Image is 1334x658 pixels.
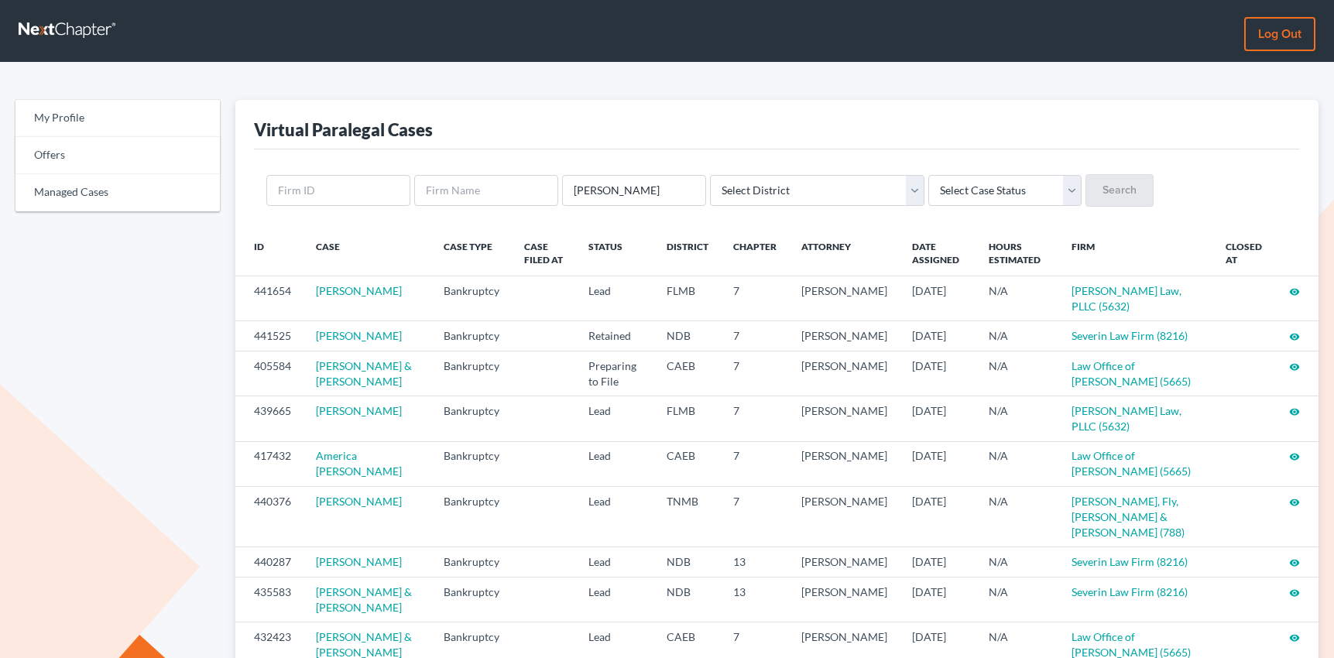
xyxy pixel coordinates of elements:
td: NDB [654,321,721,351]
a: Severin Law Firm (8216) [1072,555,1188,568]
td: 7 [721,487,789,547]
td: N/A [976,276,1059,321]
td: 441525 [235,321,303,351]
td: [PERSON_NAME] [789,547,900,577]
td: 13 [721,577,789,622]
th: Status [576,231,654,276]
a: Log out [1244,17,1315,51]
td: FLMB [654,276,721,321]
td: [DATE] [900,547,976,577]
td: N/A [976,321,1059,351]
td: FLMB [654,396,721,441]
input: Firm Name [414,175,558,206]
a: Law Office of [PERSON_NAME] (5665) [1072,359,1191,388]
input: Enter search terms... [562,175,706,206]
a: [PERSON_NAME] Law, PLLC (5632) [1072,404,1181,433]
i: visibility [1289,497,1300,508]
i: visibility [1289,406,1300,417]
td: 440287 [235,547,303,577]
td: 7 [721,441,789,486]
td: 440376 [235,487,303,547]
td: 7 [721,321,789,351]
td: N/A [976,547,1059,577]
td: N/A [976,487,1059,547]
td: Bankruptcy [431,321,512,351]
a: [PERSON_NAME] [316,404,402,417]
td: N/A [976,396,1059,441]
td: [DATE] [900,276,976,321]
th: Case Filed At [512,231,576,276]
td: [DATE] [900,396,976,441]
a: My Profile [15,100,220,137]
th: Date Assigned [900,231,976,276]
td: Retained [576,321,654,351]
a: visibility [1289,284,1300,297]
a: [PERSON_NAME] & [PERSON_NAME] [316,585,412,614]
td: Bankruptcy [431,351,512,396]
th: Case Type [431,231,512,276]
a: visibility [1289,555,1300,568]
td: Bankruptcy [431,487,512,547]
td: 439665 [235,396,303,441]
th: Hours Estimated [976,231,1059,276]
a: visibility [1289,404,1300,417]
th: Firm [1059,231,1213,276]
i: visibility [1289,331,1300,342]
div: Virtual Paralegal Cases [254,118,433,141]
input: Firm ID [266,175,410,206]
td: Bankruptcy [431,577,512,622]
i: visibility [1289,632,1300,643]
th: Chapter [721,231,789,276]
th: Closed at [1213,231,1277,276]
td: [DATE] [900,577,976,622]
td: [PERSON_NAME] [789,351,900,396]
td: Bankruptcy [431,547,512,577]
td: 435583 [235,577,303,622]
td: [PERSON_NAME] [789,276,900,321]
a: [PERSON_NAME] [316,329,402,342]
th: Case [303,231,431,276]
td: Lead [576,276,654,321]
a: [PERSON_NAME], Fly, [PERSON_NAME] & [PERSON_NAME] (788) [1072,495,1185,539]
a: visibility [1289,359,1300,372]
i: visibility [1289,557,1300,568]
a: visibility [1289,329,1300,342]
a: [PERSON_NAME] Law, PLLC (5632) [1072,284,1181,313]
td: 13 [721,547,789,577]
a: Law Office of [PERSON_NAME] (5665) [1072,449,1191,478]
a: Offers [15,137,220,174]
td: [DATE] [900,321,976,351]
i: visibility [1289,451,1300,462]
a: Severin Law Firm (8216) [1072,585,1188,598]
td: [DATE] [900,441,976,486]
td: N/A [976,351,1059,396]
td: 7 [721,276,789,321]
td: 7 [721,351,789,396]
td: NDB [654,547,721,577]
a: Managed Cases [15,174,220,211]
td: [PERSON_NAME] [789,441,900,486]
td: Lead [576,396,654,441]
td: 441654 [235,276,303,321]
td: N/A [976,441,1059,486]
td: 417432 [235,441,303,486]
td: [PERSON_NAME] [789,487,900,547]
th: District [654,231,721,276]
td: CAEB [654,441,721,486]
td: [PERSON_NAME] [789,396,900,441]
td: Bankruptcy [431,276,512,321]
a: visibility [1289,630,1300,643]
td: Lead [576,487,654,547]
i: visibility [1289,588,1300,598]
td: [DATE] [900,351,976,396]
a: [PERSON_NAME] [316,284,402,297]
a: visibility [1289,449,1300,462]
a: Severin Law Firm (8216) [1072,329,1188,342]
a: [PERSON_NAME] [316,555,402,568]
td: N/A [976,577,1059,622]
td: NDB [654,577,721,622]
td: [PERSON_NAME] [789,321,900,351]
i: visibility [1289,286,1300,297]
a: visibility [1289,495,1300,508]
a: [PERSON_NAME] & [PERSON_NAME] [316,359,412,388]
